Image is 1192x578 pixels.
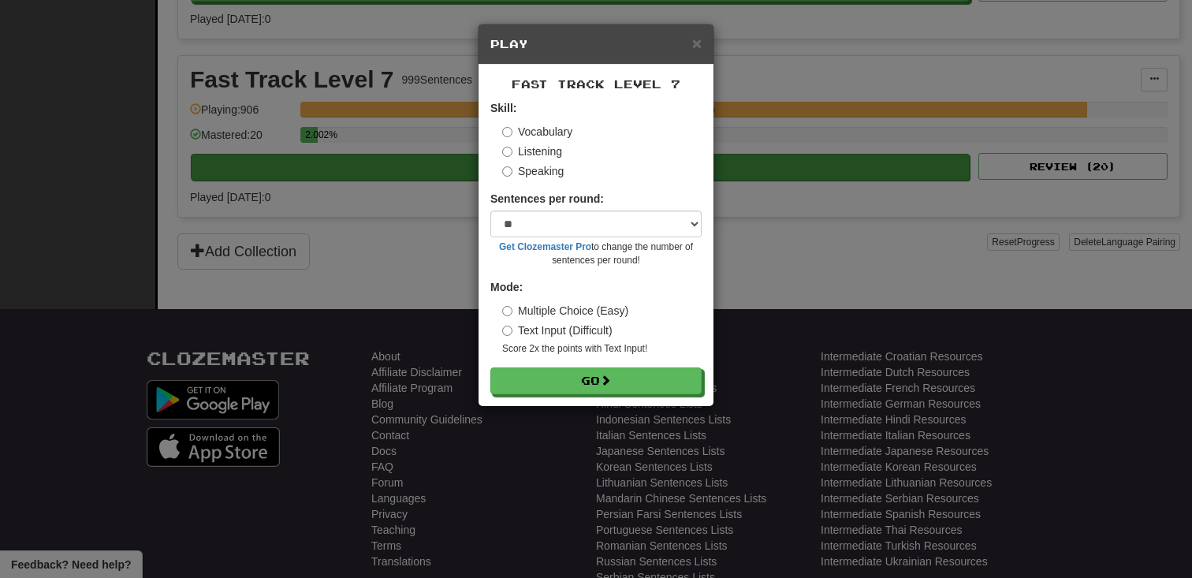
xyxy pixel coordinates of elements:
[490,281,523,293] strong: Mode:
[499,241,591,252] a: Get Clozemaster Pro
[692,35,702,51] button: Close
[490,36,702,52] h5: Play
[512,77,680,91] span: Fast Track Level 7
[502,326,512,336] input: Text Input (Difficult)
[490,367,702,394] button: Go
[490,241,702,267] small: to change the number of sentences per round!
[502,323,613,338] label: Text Input (Difficult)
[502,147,512,157] input: Listening
[692,34,702,52] span: ×
[490,102,516,114] strong: Skill:
[502,144,562,159] label: Listening
[502,124,572,140] label: Vocabulary
[490,191,604,207] label: Sentences per round:
[502,303,628,319] label: Multiple Choice (Easy)
[502,127,512,137] input: Vocabulary
[502,342,702,356] small: Score 2x the points with Text Input !
[502,166,512,177] input: Speaking
[502,163,564,179] label: Speaking
[502,306,512,316] input: Multiple Choice (Easy)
